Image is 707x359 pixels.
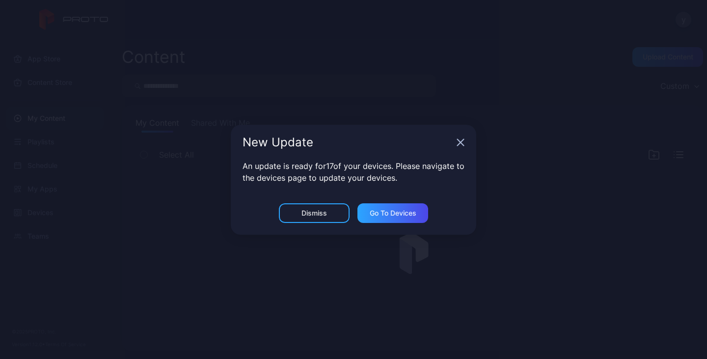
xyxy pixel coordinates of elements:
[357,203,428,223] button: Go to devices
[279,203,350,223] button: Dismiss
[243,160,464,184] p: An update is ready for 17 of your devices. Please navigate to the devices page to update your dev...
[301,209,327,217] div: Dismiss
[243,137,453,148] div: New Update
[370,209,416,217] div: Go to devices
